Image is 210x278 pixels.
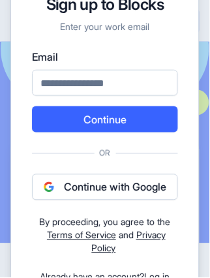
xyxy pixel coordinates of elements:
[32,216,178,255] div: and
[47,230,116,241] a: Terms of Service
[44,182,54,193] img: google logo
[95,148,116,159] span: Or
[32,20,178,33] p: Enter your work email
[32,49,178,65] label: Email
[32,216,178,229] div: By proceeding, you agree to the
[32,106,178,132] button: Continue
[32,174,178,200] button: Continue with Google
